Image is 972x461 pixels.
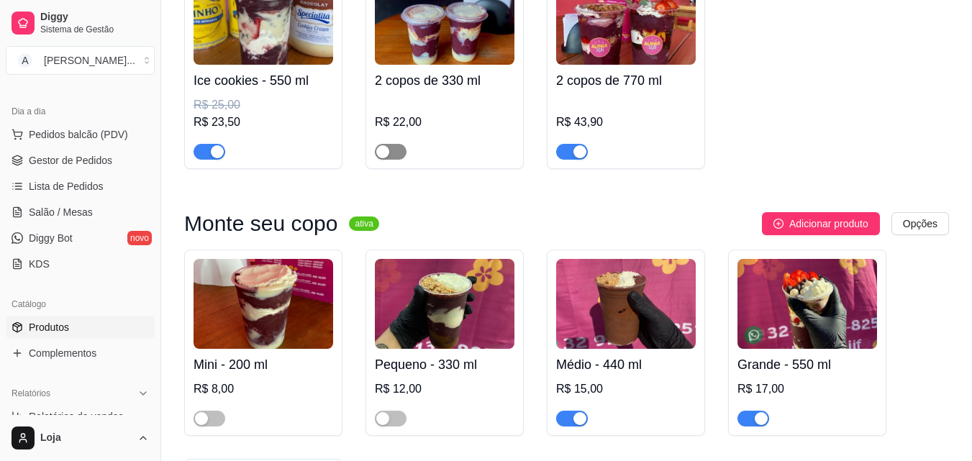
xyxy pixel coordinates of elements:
[375,259,514,349] img: product-image
[194,70,333,91] h4: Ice cookies - 550 ml
[6,6,155,40] a: DiggySistema de Gestão
[29,346,96,360] span: Complementos
[44,53,135,68] div: [PERSON_NAME] ...
[194,114,333,131] div: R$ 23,50
[6,316,155,339] a: Produtos
[6,123,155,146] button: Pedidos balcão (PDV)
[6,342,155,365] a: Complementos
[789,216,868,232] span: Adicionar produto
[375,380,514,398] div: R$ 12,00
[29,127,128,142] span: Pedidos balcão (PDV)
[349,216,378,231] sup: ativa
[6,149,155,172] a: Gestor de Pedidos
[762,212,880,235] button: Adicionar produto
[29,320,69,334] span: Produtos
[375,114,514,131] div: R$ 22,00
[194,355,333,375] h4: Mini - 200 ml
[18,53,32,68] span: A
[40,432,132,444] span: Loja
[6,405,155,428] a: Relatórios de vendas
[556,70,696,91] h4: 2 copos de 770 ml
[6,293,155,316] div: Catálogo
[556,114,696,131] div: R$ 43,90
[556,380,696,398] div: R$ 15,00
[29,153,112,168] span: Gestor de Pedidos
[29,257,50,271] span: KDS
[903,216,937,232] span: Opções
[194,259,333,349] img: product-image
[556,355,696,375] h4: Médio - 440 ml
[6,421,155,455] button: Loja
[737,355,877,375] h4: Grande - 550 ml
[29,205,93,219] span: Salão / Mesas
[194,380,333,398] div: R$ 8,00
[29,231,73,245] span: Diggy Bot
[375,355,514,375] h4: Pequeno - 330 ml
[6,175,155,198] a: Lista de Pedidos
[184,215,337,232] h3: Monte seu copo
[6,201,155,224] a: Salão / Mesas
[40,11,149,24] span: Diggy
[773,219,783,229] span: plus-circle
[194,96,333,114] div: R$ 25,00
[891,212,949,235] button: Opções
[40,24,149,35] span: Sistema de Gestão
[29,179,104,193] span: Lista de Pedidos
[6,100,155,123] div: Dia a dia
[6,46,155,75] button: Select a team
[375,70,514,91] h4: 2 copos de 330 ml
[12,388,50,399] span: Relatórios
[29,409,124,424] span: Relatórios de vendas
[737,380,877,398] div: R$ 17,00
[6,227,155,250] a: Diggy Botnovo
[737,259,877,349] img: product-image
[556,259,696,349] img: product-image
[6,252,155,275] a: KDS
